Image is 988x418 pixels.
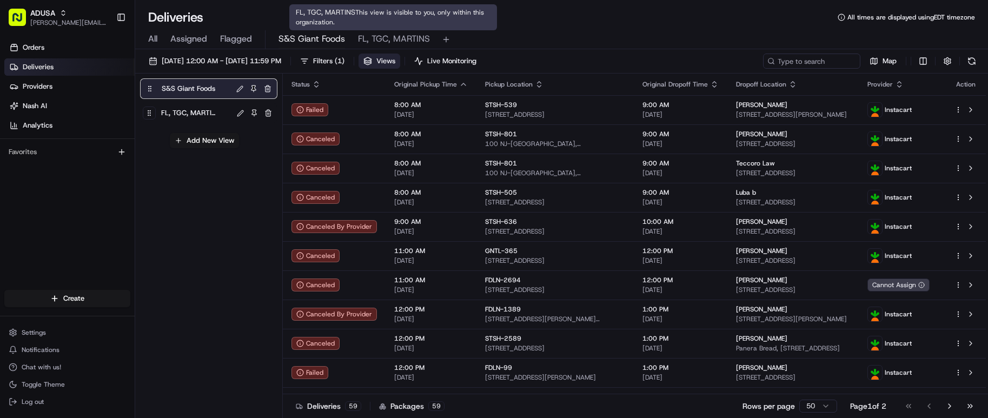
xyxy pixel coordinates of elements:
p: Welcome 👋 [11,43,197,61]
button: Canceled [291,249,340,262]
span: 9:00 AM [642,159,719,168]
h1: Deliveries [148,9,203,26]
button: Canceled By Provider [291,220,377,233]
img: profile_instacart_ahold_partner.png [868,161,882,175]
p: Rows per page [742,401,795,412]
span: Filters [313,56,344,66]
span: Teccoro Law [736,159,775,168]
img: profile_instacart_ahold_partner.png [868,307,882,321]
span: [STREET_ADDRESS] [485,256,625,265]
span: 100 NJ-[GEOGRAPHIC_DATA], [GEOGRAPHIC_DATA] [485,169,625,177]
span: FDLN-1389 [485,305,521,314]
img: profile_instacart_ahold_partner.png [868,103,882,117]
button: Views [359,54,400,69]
span: [PERSON_NAME] [736,305,787,314]
button: [DATE] 12:00 AM - [DATE] 11:59 PM [144,54,286,69]
span: 11:00 AM [394,276,468,284]
span: Flagged [220,32,252,45]
span: FL, TGC, MARTINS [161,105,215,121]
span: [DATE] [394,256,468,265]
span: [PERSON_NAME] [736,276,787,284]
span: STSH-2589 [485,334,521,343]
span: Settings [22,328,46,337]
span: [DATE] [642,256,719,265]
button: Canceled [291,337,340,350]
div: We're available if you need us! [37,114,137,123]
span: [STREET_ADDRESS] [736,373,850,382]
span: [STREET_ADDRESS] [485,198,625,207]
span: Status [291,80,310,89]
span: Nash AI [23,101,47,111]
span: STSH-801 [485,159,517,168]
span: Instacart [885,222,912,231]
button: Log out [4,394,130,409]
span: Original Pickup Time [394,80,457,89]
a: Nash AI [4,97,135,115]
button: Live Monitoring [409,54,481,69]
a: Deliveries [4,58,135,76]
div: Cannot Assign [867,278,930,291]
span: STSH-679 [485,393,517,401]
img: 1736555255976-a54dd68f-1ca7-489b-9aae-adbdc363a1c4 [11,103,30,123]
div: Failed [291,103,328,116]
span: FL, TGC, MARTINS [358,32,430,45]
span: STSH-636 [485,217,517,226]
button: Canceled [291,191,340,204]
span: Deliveries [23,62,54,72]
a: 💻API Documentation [87,152,178,172]
span: 9:00 AM [642,101,719,109]
span: Create [63,294,84,303]
span: Toggle Theme [22,380,65,389]
span: Dropoff Location [736,80,786,89]
span: Analytics [23,121,52,130]
span: [DATE] [642,315,719,323]
span: Chat with us! [22,363,61,371]
button: Create [4,290,130,307]
span: 1:00 PM [642,363,719,372]
div: Action [954,80,977,89]
span: [DATE] [642,344,719,353]
span: Pickup Location [485,80,533,89]
div: 📗 [11,158,19,167]
span: Log out [22,397,44,406]
div: FL, TGC, MARTINS [289,4,497,30]
span: [DATE] [642,286,719,294]
div: 59 [345,401,361,411]
span: [STREET_ADDRESS][PERSON_NAME] [736,315,850,323]
div: Deliveries [296,401,361,412]
span: 12:00 PM [642,276,719,284]
span: [DATE] [642,110,719,119]
span: [STREET_ADDRESS] [736,198,850,207]
span: 8:00 AM [394,101,468,109]
a: Powered byPylon [76,183,131,191]
button: ADUSA[PERSON_NAME][EMAIL_ADDRESS][PERSON_NAME][DOMAIN_NAME] [4,4,112,30]
span: S&S Giant Foods [162,81,215,96]
span: 8:00 AM [394,159,468,168]
span: [PERSON_NAME][EMAIL_ADDRESS][PERSON_NAME][DOMAIN_NAME] [30,18,108,27]
span: [DATE] [642,373,719,382]
img: profile_instacart_ahold_partner.png [868,366,882,380]
a: Orders [4,39,135,56]
span: [DATE] [394,140,468,148]
span: [PERSON_NAME] [736,217,787,226]
span: [PERSON_NAME] [736,363,787,372]
span: All [148,32,157,45]
span: [DATE] [642,198,719,207]
span: 11:00 AM [394,247,468,255]
span: [STREET_ADDRESS][PERSON_NAME] [485,373,625,382]
span: Instacart [885,251,912,260]
span: [STREET_ADDRESS][PERSON_NAME] [736,110,850,119]
span: 12:00 PM [394,334,468,343]
span: 100 NJ-[GEOGRAPHIC_DATA], [GEOGRAPHIC_DATA] [485,140,625,148]
button: Map [865,54,901,69]
span: FDLN-2694 [485,276,521,284]
a: Providers [4,78,135,95]
div: Canceled [291,162,340,175]
span: [DATE] [394,198,468,207]
img: profile_instacart_ahold_partner.png [868,132,882,146]
button: Start new chat [184,107,197,120]
span: 8:00 AM [394,130,468,138]
img: profile_instacart_ahold_partner.png [868,249,882,263]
